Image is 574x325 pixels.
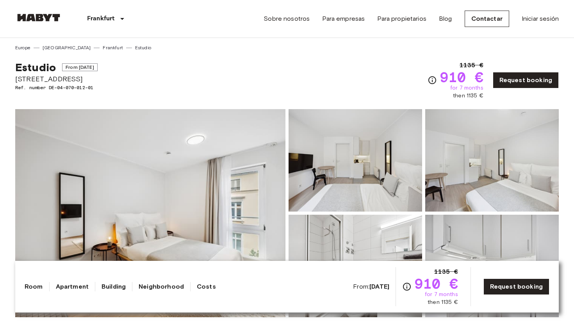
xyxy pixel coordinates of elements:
[369,283,389,290] b: [DATE]
[56,282,89,291] a: Apartment
[415,277,458,291] span: 910 €
[135,44,151,51] a: Estudio
[15,84,98,91] span: Ref. number DE-04-070-012-01
[439,14,452,23] a: Blog
[425,291,458,298] span: for 7 months
[289,215,422,317] img: Picture of unit DE-04-070-012-01
[428,75,437,85] svg: Check cost overview for full price breakdown. Please note that discounts apply to new joiners onl...
[434,267,458,277] span: 1135 €
[450,84,483,92] span: for 7 months
[62,63,98,71] span: From [DATE]
[289,109,422,212] img: Picture of unit DE-04-070-012-01
[465,11,509,27] a: Contactar
[353,282,389,291] span: From:
[15,74,98,84] span: [STREET_ADDRESS]
[453,92,483,100] span: then 1135 €
[460,61,483,70] span: 1135 €
[15,44,30,51] a: Europe
[493,72,559,88] a: Request booking
[483,278,549,295] a: Request booking
[522,14,559,23] a: Iniciar sesión
[87,14,114,23] p: Frankfurt
[428,298,458,306] span: then 1135 €
[139,282,184,291] a: Neighborhood
[425,109,559,212] img: Picture of unit DE-04-070-012-01
[15,61,56,74] span: Estudio
[322,14,365,23] a: Para empresas
[103,44,123,51] a: Frankfurt
[15,109,285,317] img: Marketing picture of unit DE-04-070-012-01
[15,14,62,22] img: Habyt
[197,282,216,291] a: Costs
[425,215,559,317] img: Picture of unit DE-04-070-012-01
[25,282,43,291] a: Room
[264,14,310,23] a: Sobre nosotros
[102,282,126,291] a: Building
[43,44,91,51] a: [GEOGRAPHIC_DATA]
[440,70,483,84] span: 910 €
[402,282,412,291] svg: Check cost overview for full price breakdown. Please note that discounts apply to new joiners onl...
[377,14,426,23] a: Para propietarios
